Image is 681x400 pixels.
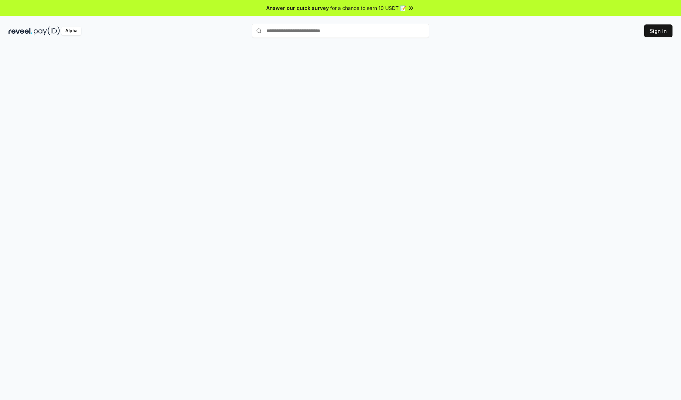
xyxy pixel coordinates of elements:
img: pay_id [34,27,60,35]
div: Alpha [61,27,81,35]
span: Answer our quick survey [266,4,329,12]
img: reveel_dark [9,27,32,35]
span: for a chance to earn 10 USDT 📝 [330,4,406,12]
button: Sign In [644,24,672,37]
